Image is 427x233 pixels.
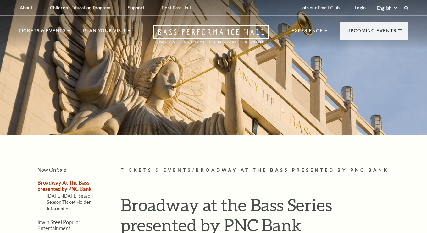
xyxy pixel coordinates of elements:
[196,167,389,173] span: Broadway At The Bass presented by PNC Bank
[20,5,32,10] p: About
[347,27,396,38] p: Upcoming Events
[37,180,91,192] a: Broadway At The Bass presented by PNC Bank
[50,5,110,10] p: Children's Education Program
[291,27,323,38] p: Experience
[121,167,192,173] span: Tickets & Events
[128,5,144,10] p: Support
[376,5,398,11] select: Select:
[83,27,126,38] p: Plan Your Visit
[37,219,80,231] a: Irwin Steel Popular Entertainment
[47,199,91,211] a: Season Ticket Holder Information
[121,166,408,174] p: /
[162,5,191,10] p: Rent Bass Hall
[37,167,66,173] a: Now On Sale
[19,27,66,38] p: Tickets & Events
[47,193,93,198] a: [DATE]-[DATE] Season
